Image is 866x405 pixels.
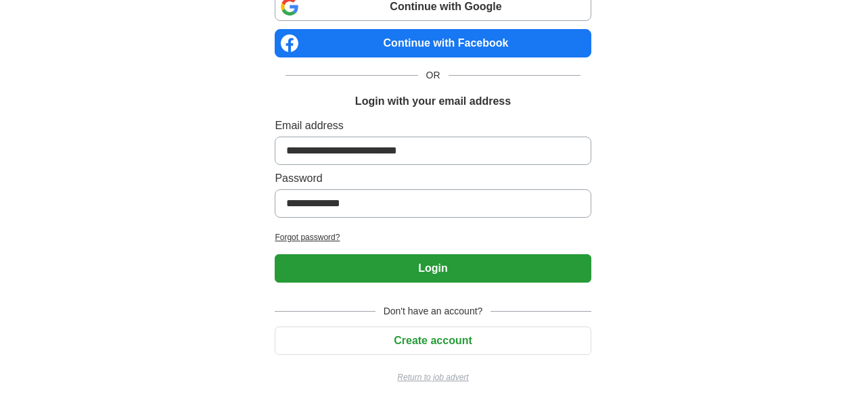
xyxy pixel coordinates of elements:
label: Password [275,170,591,187]
h1: Login with your email address [355,93,511,110]
span: OR [418,68,449,82]
a: Return to job advert [275,371,591,383]
a: Forgot password? [275,231,591,243]
button: Create account [275,327,591,355]
label: Email address [275,118,591,134]
button: Login [275,254,591,283]
a: Create account [275,335,591,346]
a: Continue with Facebook [275,29,591,57]
span: Don't have an account? [375,304,491,318]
